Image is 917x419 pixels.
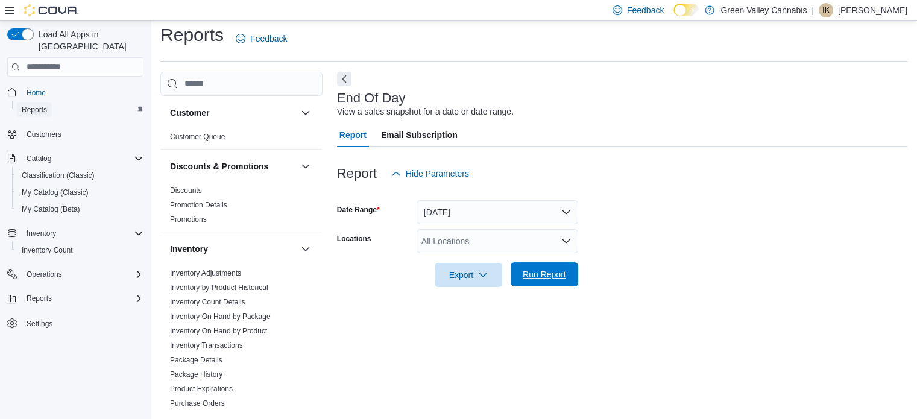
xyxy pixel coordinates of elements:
div: Customer [160,130,323,149]
button: Inventory [22,226,61,241]
div: Discounts & Promotions [160,183,323,232]
span: My Catalog (Beta) [22,204,80,214]
button: Reports [2,290,148,307]
a: Settings [22,317,57,331]
button: Operations [22,267,67,282]
span: Inventory Adjustments [170,268,241,278]
a: Customer Queue [170,133,225,141]
a: Inventory Count [17,243,78,257]
a: Discounts [170,186,202,195]
a: Inventory On Hand by Product [170,327,267,335]
span: Promotion Details [170,200,227,210]
button: Catalog [22,151,56,166]
span: Home [27,88,46,98]
a: Inventory Adjustments [170,269,241,277]
span: Classification (Classic) [17,168,143,183]
button: Reports [22,291,57,306]
span: Reports [22,291,143,306]
a: Classification (Classic) [17,168,99,183]
span: My Catalog (Beta) [17,202,143,216]
a: Inventory Transactions [170,341,243,350]
button: Catalog [2,150,148,167]
h3: Report [337,166,377,181]
span: Inventory [22,226,143,241]
span: Inventory Count [22,245,73,255]
span: Feedback [627,4,664,16]
button: Customers [2,125,148,143]
a: Promotion Details [170,201,227,209]
button: Classification (Classic) [12,167,148,184]
span: Inventory [27,228,56,238]
span: IK [822,3,829,17]
p: Green Valley Cannabis [720,3,807,17]
span: Hide Parameters [406,168,469,180]
a: Inventory by Product Historical [170,283,268,292]
span: Package Details [170,355,222,365]
span: Reports [22,105,47,115]
span: My Catalog (Classic) [22,187,89,197]
a: Product Expirations [170,385,233,393]
span: Customers [27,130,61,139]
a: Purchase Orders [170,399,225,408]
span: Feedback [250,33,287,45]
span: Home [22,85,143,100]
h1: Reports [160,23,224,47]
span: Settings [22,315,143,330]
nav: Complex example [7,79,143,364]
span: Reports [17,102,143,117]
span: Customers [22,127,143,142]
span: Customer Queue [170,132,225,142]
h3: Discounts & Promotions [170,160,268,172]
span: Reports [27,294,52,303]
span: Classification (Classic) [22,171,95,180]
h3: Inventory [170,243,208,255]
button: Customer [298,106,313,120]
span: My Catalog (Classic) [17,185,143,200]
button: Open list of options [561,236,571,246]
button: [DATE] [417,200,578,224]
span: Inventory On Hand by Package [170,312,271,321]
span: Inventory Count Details [170,297,245,307]
span: Catalog [22,151,143,166]
button: Settings [2,314,148,332]
div: Isabella Ketchum [819,3,833,17]
button: Inventory [170,243,296,255]
label: Date Range [337,205,380,215]
a: Package History [170,370,222,379]
span: Inventory Count [17,243,143,257]
span: Catalog [27,154,51,163]
a: Reports [17,102,52,117]
button: Customer [170,107,296,119]
span: Load All Apps in [GEOGRAPHIC_DATA] [34,28,143,52]
a: My Catalog (Beta) [17,202,85,216]
h3: End Of Day [337,91,406,106]
button: My Catalog (Classic) [12,184,148,201]
button: Reports [12,101,148,118]
button: Inventory [298,242,313,256]
button: Hide Parameters [386,162,474,186]
button: Export [435,263,502,287]
span: Inventory On Hand by Product [170,326,267,336]
button: Discounts & Promotions [298,159,313,174]
a: Customers [22,127,66,142]
a: Inventory On Hand by Package [170,312,271,321]
span: Operations [22,267,143,282]
button: Operations [2,266,148,283]
input: Dark Mode [673,4,699,16]
a: My Catalog (Classic) [17,185,93,200]
h3: Customer [170,107,209,119]
button: Home [2,84,148,101]
button: Run Report [511,262,578,286]
button: Inventory [2,225,148,242]
span: Operations [27,269,62,279]
span: Settings [27,319,52,329]
span: Run Report [523,268,566,280]
button: Next [337,72,351,86]
p: | [811,3,814,17]
a: Inventory Count Details [170,298,245,306]
span: Export [442,263,495,287]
